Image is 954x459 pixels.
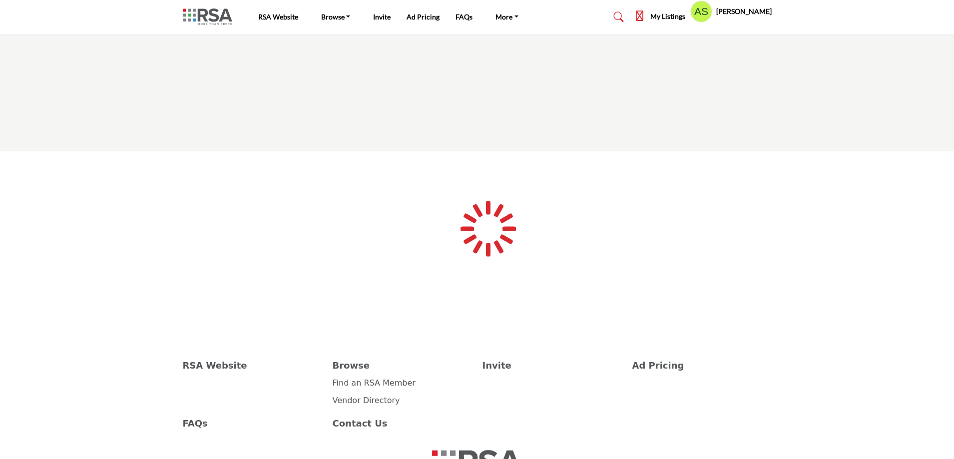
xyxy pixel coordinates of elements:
[650,12,685,21] h5: My Listings
[690,0,712,22] button: Show hide supplier dropdown
[456,12,473,21] a: FAQs
[333,378,416,388] a: Find an RSA Member
[314,10,358,24] a: Browse
[373,12,391,21] a: Invite
[636,11,685,23] div: My Listings
[258,12,298,21] a: RSA Website
[333,396,400,405] a: Vendor Directory
[482,359,622,372] a: Invite
[488,10,525,24] a: More
[604,9,630,25] a: Search
[407,12,440,21] a: Ad Pricing
[183,417,322,430] a: FAQs
[183,8,237,25] img: Site Logo
[632,359,772,372] a: Ad Pricing
[183,359,322,372] a: RSA Website
[716,6,772,16] h5: [PERSON_NAME]
[333,359,472,372] a: Browse
[333,417,472,430] a: Contact Us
